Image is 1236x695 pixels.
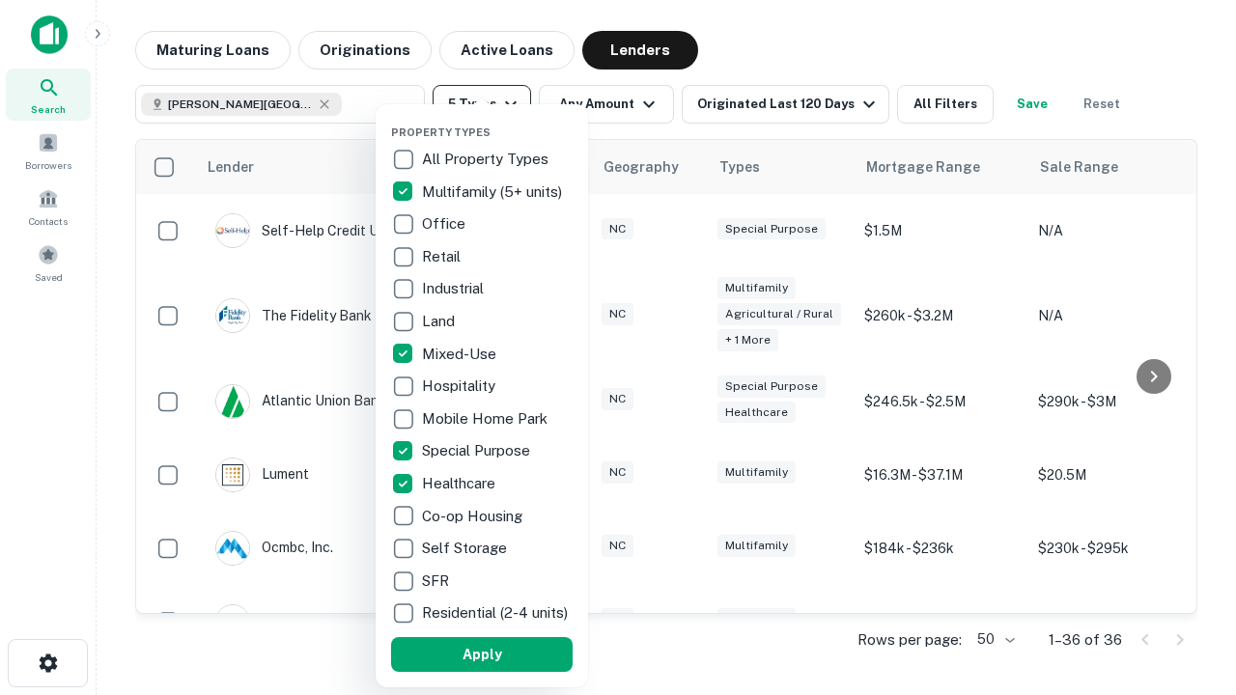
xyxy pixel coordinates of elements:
p: Mixed-Use [422,343,500,366]
p: Hospitality [422,375,499,398]
p: Industrial [422,277,488,300]
p: Special Purpose [422,439,534,462]
p: Land [422,310,459,333]
span: Property Types [391,126,491,138]
iframe: Chat Widget [1139,541,1236,633]
p: Residential (2-4 units) [422,601,572,625]
p: Office [422,212,469,236]
p: Retail [422,245,464,268]
p: Self Storage [422,537,511,560]
p: Multifamily (5+ units) [422,181,566,204]
p: SFR [422,570,453,593]
p: Mobile Home Park [422,407,551,431]
button: Apply [391,637,573,672]
p: All Property Types [422,148,552,171]
p: Co-op Housing [422,505,526,528]
p: Healthcare [422,472,499,495]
